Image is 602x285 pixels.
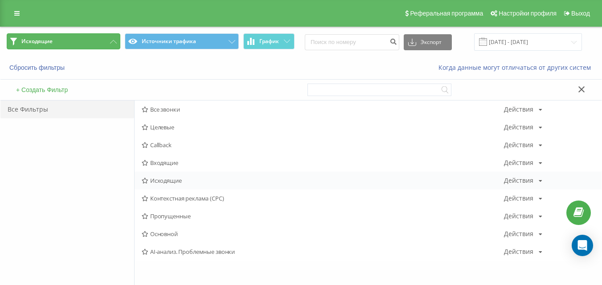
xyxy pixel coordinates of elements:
[142,160,504,166] span: Входящие
[438,63,595,72] a: Когда данные могут отличаться от других систем
[142,142,504,148] span: Callback
[504,213,533,219] div: Действия
[499,10,557,17] span: Настройки профиля
[142,124,504,130] span: Целевые
[572,235,593,256] div: Open Intercom Messenger
[575,85,588,95] button: Закрыть
[504,249,533,255] div: Действия
[7,64,69,72] button: Сбросить фильтры
[21,38,53,45] span: Исходящие
[142,213,504,219] span: Пропущенные
[504,124,533,130] div: Действия
[504,142,533,148] div: Действия
[7,33,120,49] button: Исходящие
[259,38,279,44] span: График
[125,33,238,49] button: Источники трафика
[142,177,504,184] span: Исходящие
[142,106,504,112] span: Все звонки
[504,231,533,237] div: Действия
[504,160,533,166] div: Действия
[410,10,483,17] span: Реферальная программа
[142,249,504,255] span: AI-анализ. Проблемные звонки
[142,195,504,201] span: Контекстная реклама (CPC)
[404,34,452,50] button: Экспорт
[142,231,504,237] span: Основной
[571,10,590,17] span: Выход
[305,34,399,50] input: Поиск по номеру
[0,100,134,118] div: Все Фильтры
[504,106,533,112] div: Действия
[504,195,533,201] div: Действия
[13,86,70,94] button: + Создать Фильтр
[504,177,533,184] div: Действия
[243,33,295,49] button: График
